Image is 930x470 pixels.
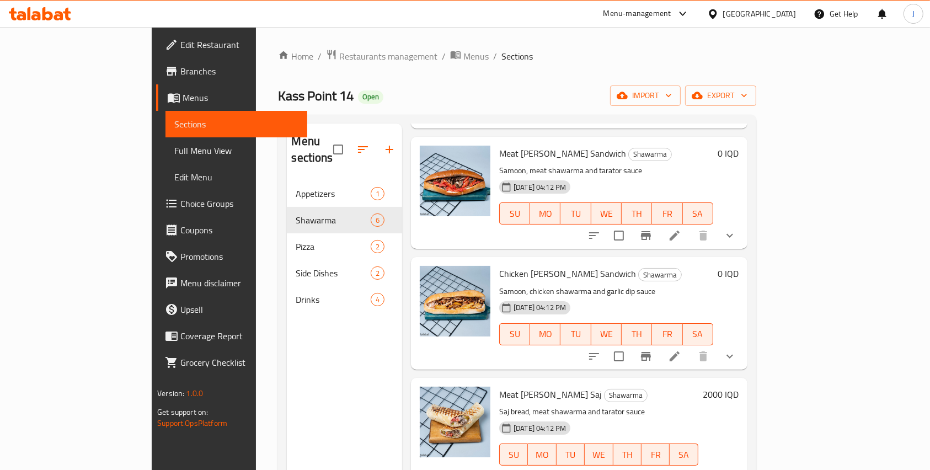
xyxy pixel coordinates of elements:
[504,326,526,342] span: SU
[493,50,497,63] li: /
[420,146,490,216] img: Meat Gus Shawarma Sandwich
[180,223,298,237] span: Coupons
[690,343,717,370] button: delete
[585,444,613,466] button: WE
[157,416,227,430] a: Support.OpsPlatform
[683,323,713,345] button: SA
[291,133,333,166] h2: Menu sections
[509,302,570,313] span: [DATE] 04:12 PM
[371,268,384,279] span: 2
[296,266,370,280] div: Side Dishes
[557,444,585,466] button: TU
[180,356,298,369] span: Grocery Checklist
[674,447,693,463] span: SA
[180,65,298,78] span: Branches
[499,265,636,282] span: Chicken [PERSON_NAME] Sandwich
[717,343,743,370] button: show more
[296,240,370,253] span: Pizza
[296,293,370,306] span: Drinks
[296,213,370,227] span: Shawarma
[450,49,489,63] a: Menus
[180,197,298,210] span: Choice Groups
[530,323,560,345] button: MO
[420,266,490,337] img: Chicken Gus Shawarma Sandwich
[296,187,370,200] span: Appetizers
[350,136,376,163] span: Sort sections
[604,389,648,402] div: Shawarma
[165,111,307,137] a: Sections
[642,444,670,466] button: FR
[371,242,384,252] span: 2
[683,202,713,225] button: SA
[626,206,648,222] span: TH
[499,145,626,162] span: Meat [PERSON_NAME] Sandwich
[723,8,796,20] div: [GEOGRAPHIC_DATA]
[626,326,648,342] span: TH
[687,326,709,342] span: SA
[668,350,681,363] a: Edit menu item
[287,233,402,260] div: Pizza2
[371,215,384,226] span: 6
[278,83,354,108] span: Kass Point 14
[499,444,528,466] button: SU
[565,206,586,222] span: TU
[156,243,307,270] a: Promotions
[596,326,617,342] span: WE
[499,285,713,298] p: Samoon, chicken shawarma and garlic dip sauce
[371,295,384,305] span: 4
[718,146,739,161] h6: 0 IQD
[339,50,437,63] span: Restaurants management
[596,206,617,222] span: WE
[287,286,402,313] div: Drinks4
[605,389,647,402] span: Shawarma
[156,31,307,58] a: Edit Restaurant
[581,222,607,249] button: sort-choices
[157,386,184,400] span: Version:
[463,50,489,63] span: Menus
[156,323,307,349] a: Coverage Report
[287,180,402,207] div: Appetizers1
[287,260,402,286] div: Side Dishes2
[656,326,678,342] span: FR
[156,270,307,296] a: Menu disclaimer
[318,50,322,63] li: /
[591,202,622,225] button: WE
[591,323,622,345] button: WE
[278,49,756,63] nav: breadcrumb
[528,444,556,466] button: MO
[619,89,672,103] span: import
[371,189,384,199] span: 1
[504,447,523,463] span: SU
[687,206,709,222] span: SA
[565,326,586,342] span: TU
[610,86,681,106] button: import
[607,224,630,247] span: Select to update
[420,387,490,457] img: Meat Gus Shawarma Saj
[183,91,298,104] span: Menus
[180,276,298,290] span: Menu disclaimer
[633,222,659,249] button: Branch-specific-item
[327,138,350,161] span: Select all sections
[358,92,383,102] span: Open
[532,447,552,463] span: MO
[723,229,736,242] svg: Show Choices
[180,38,298,51] span: Edit Restaurant
[371,240,384,253] div: items
[156,217,307,243] a: Coupons
[581,343,607,370] button: sort-choices
[509,182,570,193] span: [DATE] 04:12 PM
[607,345,630,368] span: Select to update
[723,350,736,363] svg: Show Choices
[535,206,556,222] span: MO
[646,447,665,463] span: FR
[358,90,383,104] div: Open
[376,136,403,163] button: Add section
[156,296,307,323] a: Upsell
[442,50,446,63] li: /
[670,444,698,466] button: SA
[638,268,682,281] div: Shawarma
[499,323,530,345] button: SU
[509,423,570,434] span: [DATE] 04:12 PM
